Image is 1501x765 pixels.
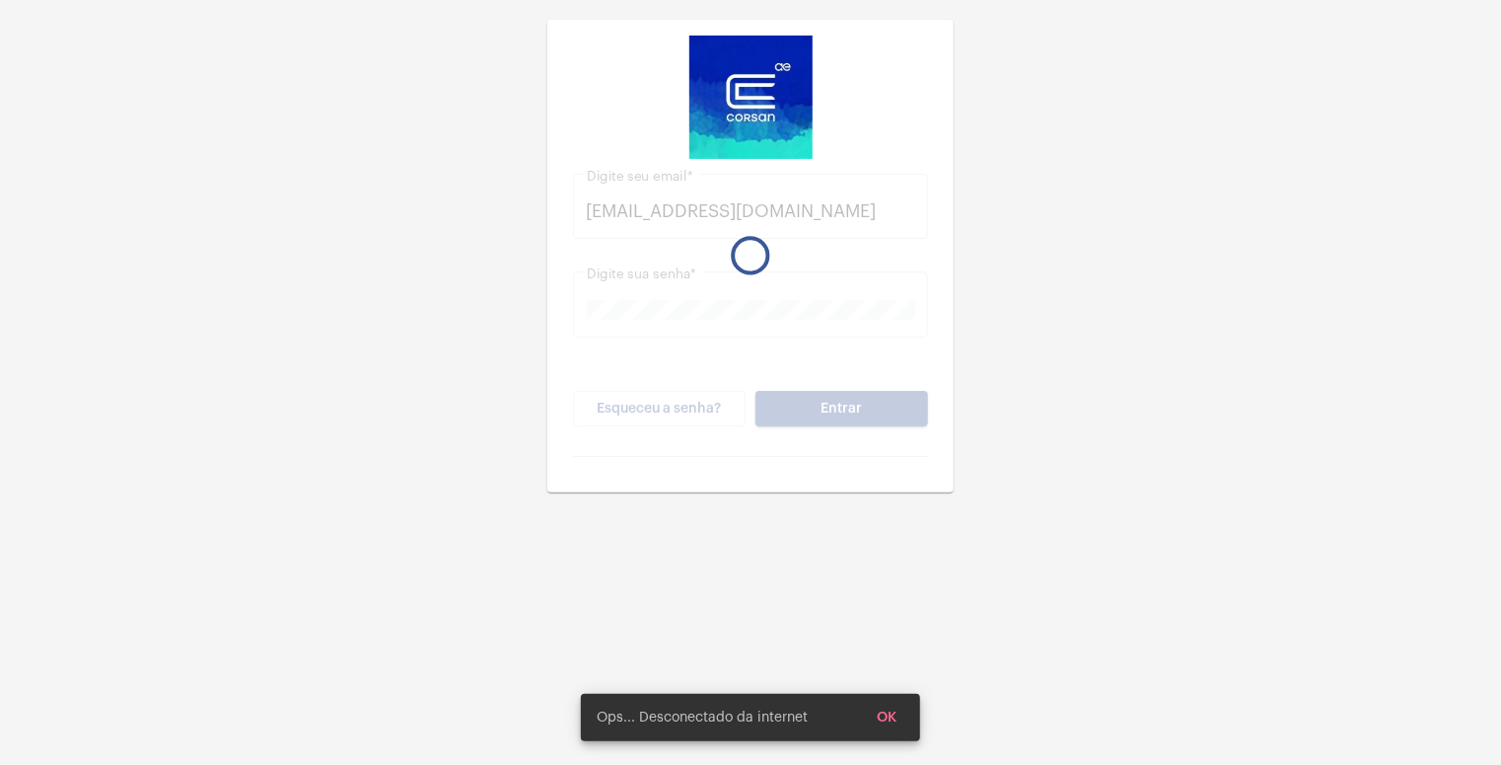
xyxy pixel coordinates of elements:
[755,391,928,426] button: Entrar
[861,700,912,735] button: OK
[822,402,863,416] span: Entrar
[689,36,813,159] img: d4669ae0-8c07-2337-4f67-34b0df7f5ae4.jpeg
[587,201,915,221] input: Digite seu email
[597,708,808,727] span: Ops... Desconectado da internet
[598,402,722,416] span: Esqueceu a senha?
[877,711,896,725] span: OK
[573,391,746,426] button: Esqueceu a senha?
